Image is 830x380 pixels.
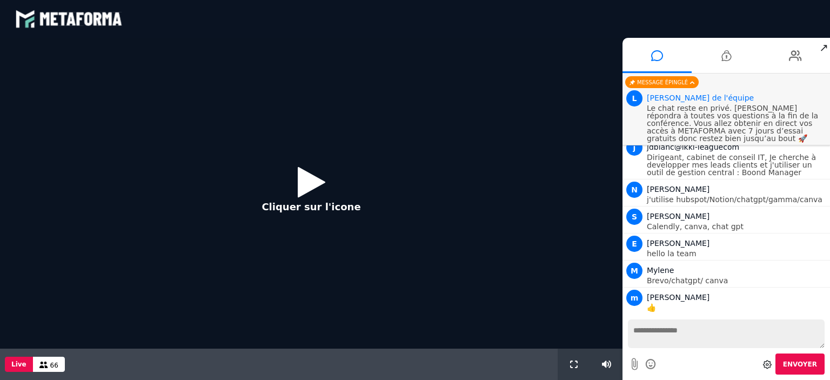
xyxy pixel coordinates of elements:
button: Live [5,357,33,372]
span: [PERSON_NAME] [647,185,709,194]
p: 👍 [647,304,827,311]
span: m [626,290,642,306]
p: Cliquer sur l'icone [262,199,360,214]
span: [PERSON_NAME] [647,212,709,221]
span: M [626,263,642,279]
p: hello la team [647,250,827,257]
span: N [626,182,642,198]
span: 66 [50,362,58,369]
div: Message épinglé [625,76,699,88]
span: j [626,139,642,156]
p: Calendly, canva, chat gpt [647,223,827,230]
span: jdblanc@ikki-leaguecom [647,143,739,151]
span: Envoyer [783,361,817,368]
span: L [626,90,642,106]
button: Cliquer sur l'icone [251,158,371,228]
button: Envoyer [775,354,825,375]
span: Animateur [647,94,754,102]
span: [PERSON_NAME] [647,293,709,302]
p: Le chat reste en privé. [PERSON_NAME] répondra à toutes vos questions à la fin de la conférence. ... [647,104,827,142]
span: ↗ [818,38,830,57]
span: E [626,236,642,252]
p: Dirigeant, cabinet de conseil IT, Je cherche à developper mes leads clients et j'utiliser un outi... [647,154,827,176]
p: j'utilise hubspot/Notion/chatgpt/gamma/canva [647,196,827,203]
span: Mylene [647,266,674,275]
span: [PERSON_NAME] [647,239,709,248]
p: Brevo/chatgpt/ canva [647,277,827,284]
span: S [626,209,642,225]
